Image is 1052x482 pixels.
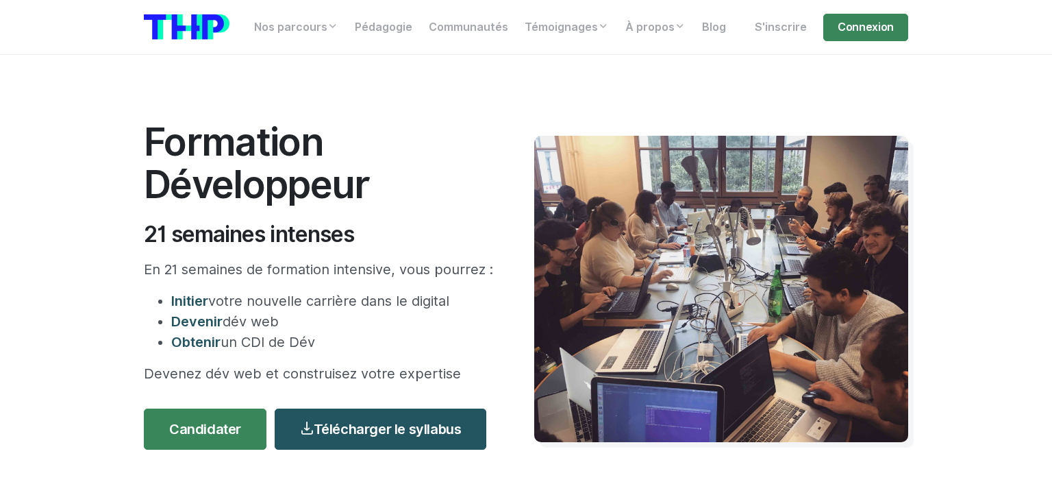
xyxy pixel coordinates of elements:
[171,293,208,309] span: Initier
[171,334,221,350] span: Obtenir
[144,259,493,280] p: En 21 semaines de formation intensive, vous pourrez :
[516,14,617,41] a: Témoignages
[694,14,734,41] a: Blog
[144,409,266,450] a: Candidater
[171,311,493,332] li: dév web
[534,136,908,442] img: Travail
[347,14,421,41] a: Pédagogie
[617,14,694,41] a: À propos
[171,291,493,311] li: votre nouvelle carrière dans le digital
[275,409,486,450] a: Télécharger le syllabus
[823,14,908,41] a: Connexion
[171,313,223,330] span: Devenir
[144,363,493,384] p: Devenez dév web et construisez votre expertise
[421,14,516,41] a: Communautés
[171,332,493,352] li: un CDI de Dév
[747,14,815,41] a: S'inscrire
[144,221,493,248] h2: 21 semaines intenses
[144,14,229,40] img: logo
[246,14,347,41] a: Nos parcours
[144,121,493,205] h1: Formation Développeur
